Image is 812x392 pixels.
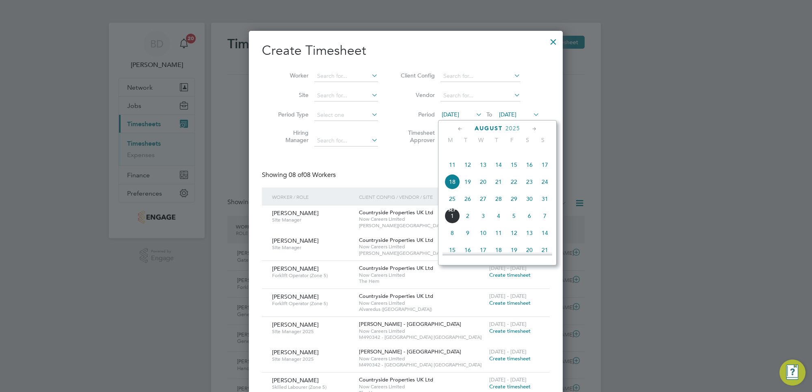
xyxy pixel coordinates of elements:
span: 08 of [289,171,303,179]
span: [DATE] - [DATE] [489,293,527,299]
span: [PERSON_NAME] - [GEOGRAPHIC_DATA] [359,348,461,355]
label: Timesheet Approver [398,129,435,144]
span: 23 [522,174,537,190]
label: Period Type [272,111,309,118]
span: 10 [475,225,491,241]
span: [PERSON_NAME] [272,237,319,244]
span: S [535,136,551,144]
span: Forklift Operator (Zone 5) [272,272,353,279]
span: 6 [522,208,537,224]
span: Now Careers Limited [359,383,485,390]
span: T [458,136,473,144]
span: Now Careers Limited [359,300,485,306]
span: Site Manager 2025 [272,328,353,335]
span: [DATE] - [DATE] [489,348,527,355]
span: 17 [475,242,491,258]
span: 14 [537,225,553,241]
span: [PERSON_NAME] [272,321,319,328]
span: 15 [506,157,522,172]
span: 20 [522,242,537,258]
span: [PERSON_NAME] [272,377,319,384]
span: Create timesheet [489,327,531,334]
span: 17 [537,157,553,172]
span: [DATE] - [DATE] [489,321,527,327]
span: Countryside Properties UK Ltd [359,209,433,216]
span: 14 [491,157,506,172]
span: [PERSON_NAME] [272,293,319,300]
span: 26 [460,191,475,207]
span: 28 [491,191,506,207]
span: Countryside Properties UK Ltd [359,376,433,383]
span: 15 [445,242,460,258]
span: Create timesheet [489,271,531,278]
span: Now Careers Limited [359,355,485,362]
span: August [475,125,503,132]
span: 30 [522,191,537,207]
span: 19 [506,242,522,258]
div: Showing [262,171,337,179]
span: Countryside Properties UK Ltd [359,293,433,299]
span: M490342 - [GEOGRAPHIC_DATA] [GEOGRAPHIC_DATA] [359,362,485,368]
input: Search for... [441,90,520,101]
span: Site Manager [272,217,353,223]
span: 19 [460,174,475,190]
span: M [443,136,458,144]
label: Hiring Manager [272,129,309,144]
span: M490342 - [GEOGRAPHIC_DATA] [GEOGRAPHIC_DATA] [359,334,485,340]
label: Period [398,111,435,118]
span: Now Careers Limited [359,243,485,250]
span: 16 [460,242,475,258]
span: 1 [445,208,460,224]
span: To [484,109,495,120]
span: [DATE] [499,111,516,118]
span: [PERSON_NAME][GEOGRAPHIC_DATA] [359,222,485,229]
span: 08 Workers [289,171,336,179]
span: T [489,136,504,144]
span: The Hem [359,278,485,284]
span: 11 [491,225,506,241]
span: Now Careers Limited [359,272,485,278]
span: Create timesheet [489,299,531,306]
span: 3 [475,208,491,224]
span: Create timesheet [489,355,531,362]
span: Now Careers Limited [359,216,485,222]
button: Engage Resource Center [780,360,806,386]
span: 12 [460,157,475,172]
span: 18 [491,242,506,258]
span: [PERSON_NAME] [272,209,319,217]
span: 29 [506,191,522,207]
span: 20 [475,174,491,190]
span: 2025 [505,125,520,132]
span: [PERSON_NAME] [272,265,319,272]
span: [DATE] [442,111,459,118]
span: [PERSON_NAME] - [GEOGRAPHIC_DATA] [359,321,461,327]
span: Forklift Operator (Zone 5) [272,300,353,307]
span: 8 [445,225,460,241]
label: Site [272,91,309,99]
input: Search for... [314,135,378,146]
span: 18 [445,174,460,190]
div: Worker / Role [270,187,357,206]
span: Skilled Labourer (Zone 5) [272,384,353,390]
span: S [520,136,535,144]
span: 25 [445,191,460,207]
span: Alvaredus ([GEOGRAPHIC_DATA]) [359,306,485,312]
span: W [473,136,489,144]
div: Client Config / Vendor / Site [357,187,487,206]
span: 7 [537,208,553,224]
span: F [504,136,520,144]
input: Select one [314,110,378,121]
span: 21 [491,174,506,190]
span: [DATE] - [DATE] [489,265,527,271]
input: Search for... [314,90,378,101]
input: Search for... [314,71,378,82]
span: 12 [506,225,522,241]
span: Countryside Properties UK Ltd [359,265,433,271]
span: 9 [460,225,475,241]
span: Countryside Properties UK Ltd [359,237,433,243]
span: 22 [506,174,522,190]
label: Client Config [398,72,435,79]
span: Site Manager 2025 [272,356,353,362]
span: 2 [460,208,475,224]
span: 5 [506,208,522,224]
